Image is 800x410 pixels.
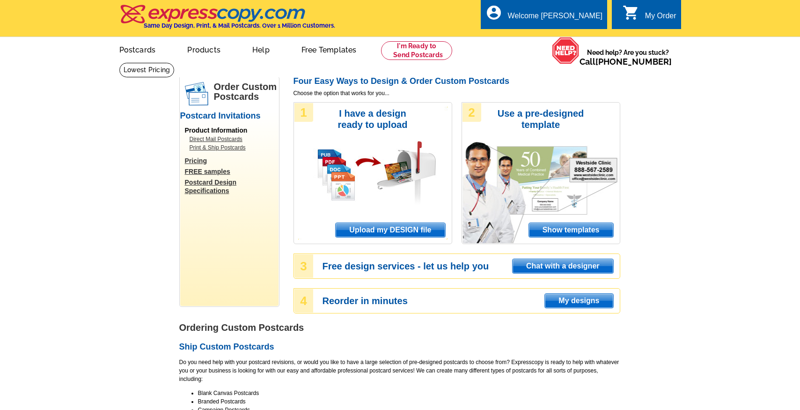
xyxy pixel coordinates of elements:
[335,223,445,238] a: Upload my DESIGN file
[179,342,620,352] h2: Ship Custom Postcards
[323,262,619,270] h3: Free design services - let us help you
[185,127,248,134] span: Product Information
[336,223,445,237] span: Upload my DESIGN file
[180,111,279,121] h2: Postcard Invitations
[623,4,639,21] i: shopping_cart
[462,103,481,122] div: 2
[179,358,620,383] p: Do you need help with your postcard revisions, or would you like to have a large selection of pre...
[172,38,235,60] a: Products
[552,37,580,64] img: help
[544,293,613,308] a: My designs
[294,76,620,87] h2: Four Easy Ways to Design & Order Custom Postcards
[198,389,620,397] li: Blank Canvas Postcards
[104,38,171,60] a: Postcards
[294,103,313,122] div: 1
[485,4,502,21] i: account_circle
[493,108,589,130] h3: Use a pre-designed template
[512,259,613,274] a: Chat with a designer
[214,82,279,102] h1: Order Custom Postcards
[325,108,421,130] h3: I have a design ready to upload
[190,143,274,152] a: Print & Ship Postcards
[179,322,304,333] strong: Ordering Custom Postcards
[294,254,313,278] div: 3
[645,12,676,25] div: My Order
[198,397,620,406] li: Branded Postcards
[528,223,614,238] a: Show templates
[237,38,285,60] a: Help
[190,135,274,143] a: Direct Mail Postcards
[185,167,279,176] a: FREE samples
[580,48,676,67] span: Need help? Are you stuck?
[185,178,279,195] a: Postcard Design Specifications
[286,38,372,60] a: Free Templates
[580,57,672,67] span: Call
[185,157,279,165] a: Pricing
[529,223,613,237] span: Show templates
[294,289,313,313] div: 4
[185,82,208,105] img: postcards.png
[144,22,335,29] h4: Same Day Design, Print, & Mail Postcards. Over 1 Million Customers.
[513,259,613,273] span: Chat with a designer
[508,12,602,25] div: Welcome [PERSON_NAME]
[545,294,613,308] span: My designs
[119,11,335,29] a: Same Day Design, Print, & Mail Postcards. Over 1 Million Customers.
[323,297,619,305] h3: Reorder in minutes
[595,57,672,67] a: [PHONE_NUMBER]
[294,89,620,97] span: Choose the option that works for you...
[623,10,676,22] a: shopping_cart My Order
